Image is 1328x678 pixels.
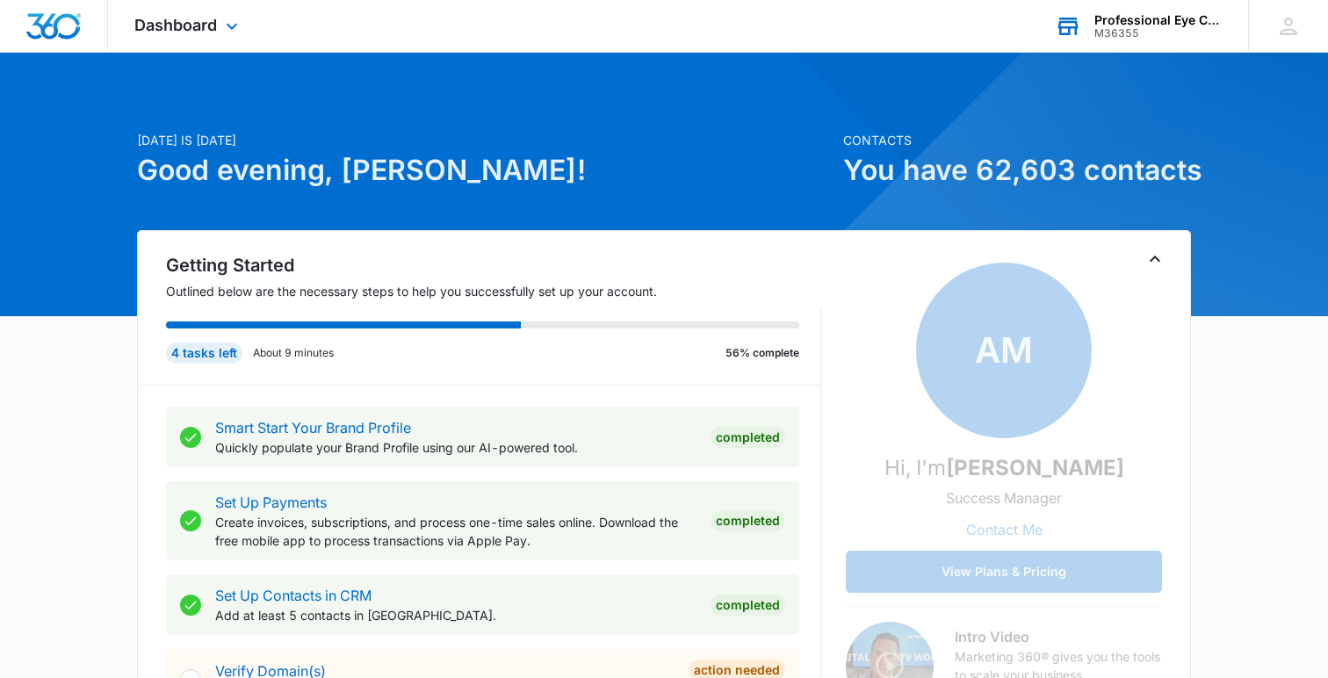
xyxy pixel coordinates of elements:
p: Success Manager [946,487,1062,508]
p: Add at least 5 contacts in [GEOGRAPHIC_DATA]. [215,606,696,624]
h2: Getting Started [166,252,821,278]
p: Contacts [843,131,1191,149]
p: Quickly populate your Brand Profile using our AI-powered tool. [215,438,696,457]
p: Hi, I'm [884,452,1124,484]
h1: You have 62,603 contacts [843,149,1191,191]
div: Completed [711,595,785,616]
a: Set Up Payments [215,494,327,511]
a: Smart Start Your Brand Profile [215,419,411,436]
button: Toggle Collapse [1144,249,1166,270]
div: account id [1094,27,1223,40]
p: About 9 minutes [253,345,334,361]
div: Completed [711,510,785,531]
strong: [PERSON_NAME] [946,455,1124,480]
button: View Plans & Pricing [846,551,1162,593]
h1: Good evening, [PERSON_NAME]! [137,149,833,191]
p: [DATE] is [DATE] [137,131,833,149]
a: Set Up Contacts in CRM [215,587,372,604]
button: Contact Me [949,508,1060,551]
span: Dashboard [134,16,217,34]
p: Outlined below are the necessary steps to help you successfully set up your account. [166,282,821,300]
h3: Intro Video [955,626,1162,647]
p: 56% complete [725,345,799,361]
div: 4 tasks left [166,343,242,364]
span: AM [916,263,1092,438]
p: Create invoices, subscriptions, and process one-time sales online. Download the free mobile app t... [215,513,696,550]
div: account name [1094,13,1223,27]
div: Completed [711,427,785,448]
